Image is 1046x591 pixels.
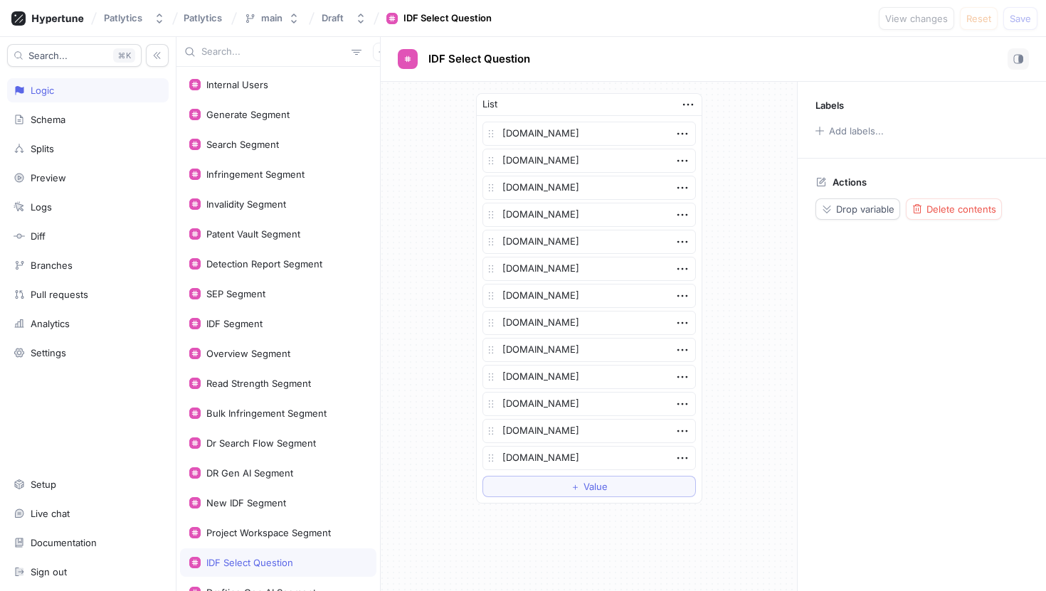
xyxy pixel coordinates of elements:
[960,7,998,30] button: Reset
[31,318,70,329] div: Analytics
[28,51,68,60] span: Search...
[571,482,580,491] span: ＋
[482,176,696,200] textarea: [DOMAIN_NAME]
[206,318,263,329] div: IDF Segment
[810,122,887,140] button: Add labels...
[482,392,696,416] textarea: [DOMAIN_NAME]
[31,201,52,213] div: Logs
[206,258,322,270] div: Detection Report Segment
[206,348,290,359] div: Overview Segment
[113,48,135,63] div: K
[31,566,67,577] div: Sign out
[31,479,56,490] div: Setup
[206,557,293,568] div: IDF Select Question
[482,311,696,335] textarea: [DOMAIN_NAME]
[31,289,88,300] div: Pull requests
[238,6,305,30] button: main
[261,12,282,24] div: main
[206,288,265,299] div: SEP Segment
[206,198,286,210] div: Invalidity Segment
[482,365,696,389] textarea: [DOMAIN_NAME]
[206,139,279,150] div: Search Segment
[206,437,316,449] div: Dr Search Flow Segment
[482,97,497,112] div: List
[316,6,372,30] button: Draft
[206,109,290,120] div: Generate Segment
[31,347,66,358] div: Settings
[403,11,492,26] div: IDF Select Question
[482,230,696,254] textarea: [DOMAIN_NAME]
[31,230,46,242] div: Diff
[482,122,696,146] textarea: [DOMAIN_NAME]
[31,508,70,519] div: Live chat
[31,260,73,271] div: Branches
[885,14,948,23] span: View changes
[31,172,66,183] div: Preview
[7,44,142,67] button: Search...K
[482,338,696,362] textarea: [DOMAIN_NAME]
[31,537,97,548] div: Documentation
[206,378,311,389] div: Read Strength Segment
[583,482,608,491] span: Value
[482,284,696,308] textarea: [DOMAIN_NAME]
[966,14,991,23] span: Reset
[482,476,696,497] button: ＋Value
[833,176,867,188] p: Actions
[906,198,1002,220] button: Delete contents
[836,205,894,213] span: Drop variable
[206,228,300,240] div: Patent Vault Segment
[206,408,327,419] div: Bulk Infringement Segment
[104,12,142,24] div: Patlytics
[815,198,900,220] button: Drop variable
[206,169,305,180] div: Infringement Segment
[31,85,54,96] div: Logic
[482,203,696,227] textarea: [DOMAIN_NAME]
[428,53,530,65] span: IDF Select Question
[206,497,286,509] div: New IDF Segment
[829,127,884,136] div: Add labels...
[31,143,54,154] div: Splits
[7,531,169,555] a: Documentation
[815,100,844,111] p: Labels
[926,205,996,213] span: Delete contents
[98,6,171,30] button: Patlytics
[31,114,65,125] div: Schema
[184,13,222,23] span: Patlytics
[482,419,696,443] textarea: [DOMAIN_NAME]
[206,527,331,538] div: Project Workspace Segment
[879,7,954,30] button: View changes
[322,12,344,24] div: Draft
[482,149,696,173] textarea: [DOMAIN_NAME]
[1010,14,1031,23] span: Save
[1003,7,1037,30] button: Save
[482,446,696,470] textarea: [DOMAIN_NAME]
[201,45,346,59] input: Search...
[206,79,268,90] div: Internal Users
[206,467,293,479] div: DR Gen AI Segment
[482,257,696,281] textarea: [DOMAIN_NAME]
